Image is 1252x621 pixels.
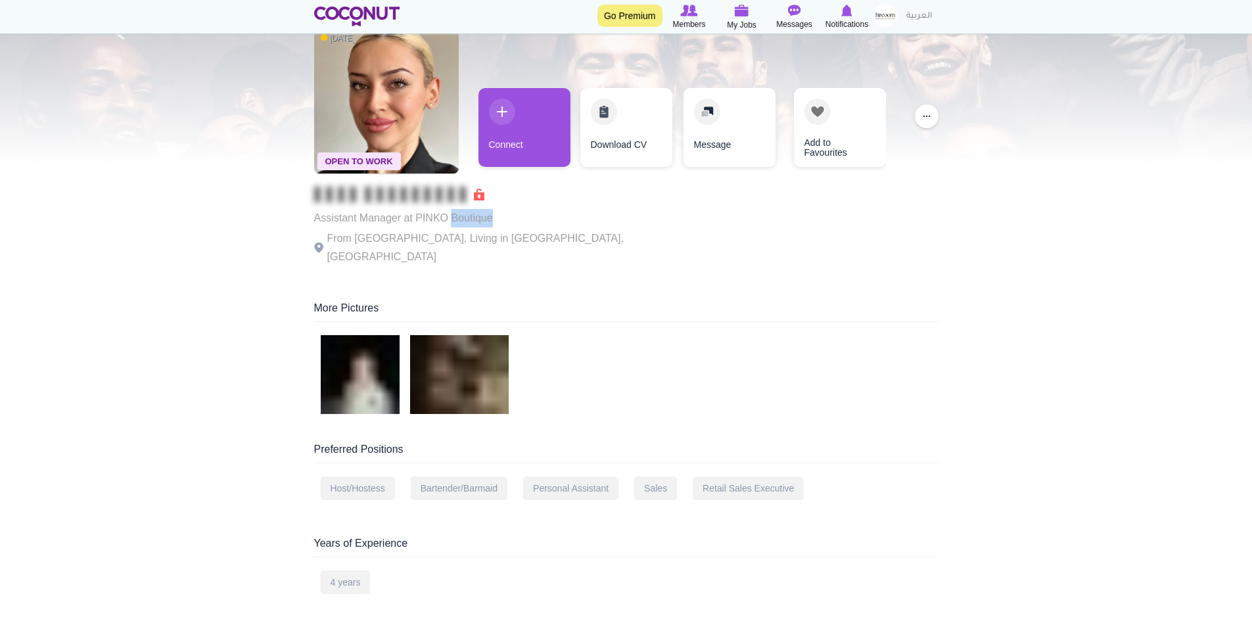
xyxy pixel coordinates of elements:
[321,33,355,44] span: [DATE]
[314,536,939,557] div: Years of Experience
[672,18,705,31] span: Members
[411,476,508,500] div: Bartender/Barmaid
[794,88,886,167] a: Add to Favourites
[314,301,939,322] div: More Pictures
[776,18,812,31] span: Messages
[314,229,676,266] p: From [GEOGRAPHIC_DATA], Living in [GEOGRAPHIC_DATA], [GEOGRAPHIC_DATA]
[693,476,804,500] div: Retail Sales Executive
[825,18,868,31] span: Notifications
[821,3,873,31] a: Notifications Notifications
[314,209,676,227] p: Assistant Manager at PINKO Boutique
[523,476,618,500] div: Personal Assistant
[478,88,570,173] div: 1 / 4
[788,5,801,16] img: Messages
[634,476,677,500] div: Sales
[784,88,876,173] div: 4 / 4
[317,152,401,170] span: Open To Work
[663,3,716,31] a: Browse Members Members
[841,5,852,16] img: Notifications
[321,476,395,500] div: Host/Hostess
[597,5,662,27] a: Go Premium
[682,88,774,173] div: 3 / 4
[727,18,756,32] span: My Jobs
[768,3,821,31] a: Messages Messages
[900,3,939,30] a: العربية
[314,442,939,463] div: Preferred Positions
[478,88,570,167] a: Connect
[321,570,371,594] div: 4 years
[314,188,484,201] span: Connect to Unlock the Profile
[684,88,776,167] a: Message
[580,88,672,167] a: Download CV
[680,5,697,16] img: Browse Members
[314,7,400,26] img: Home
[580,88,672,173] div: 2 / 4
[716,3,768,32] a: My Jobs My Jobs
[735,5,749,16] img: My Jobs
[915,104,939,128] button: ...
